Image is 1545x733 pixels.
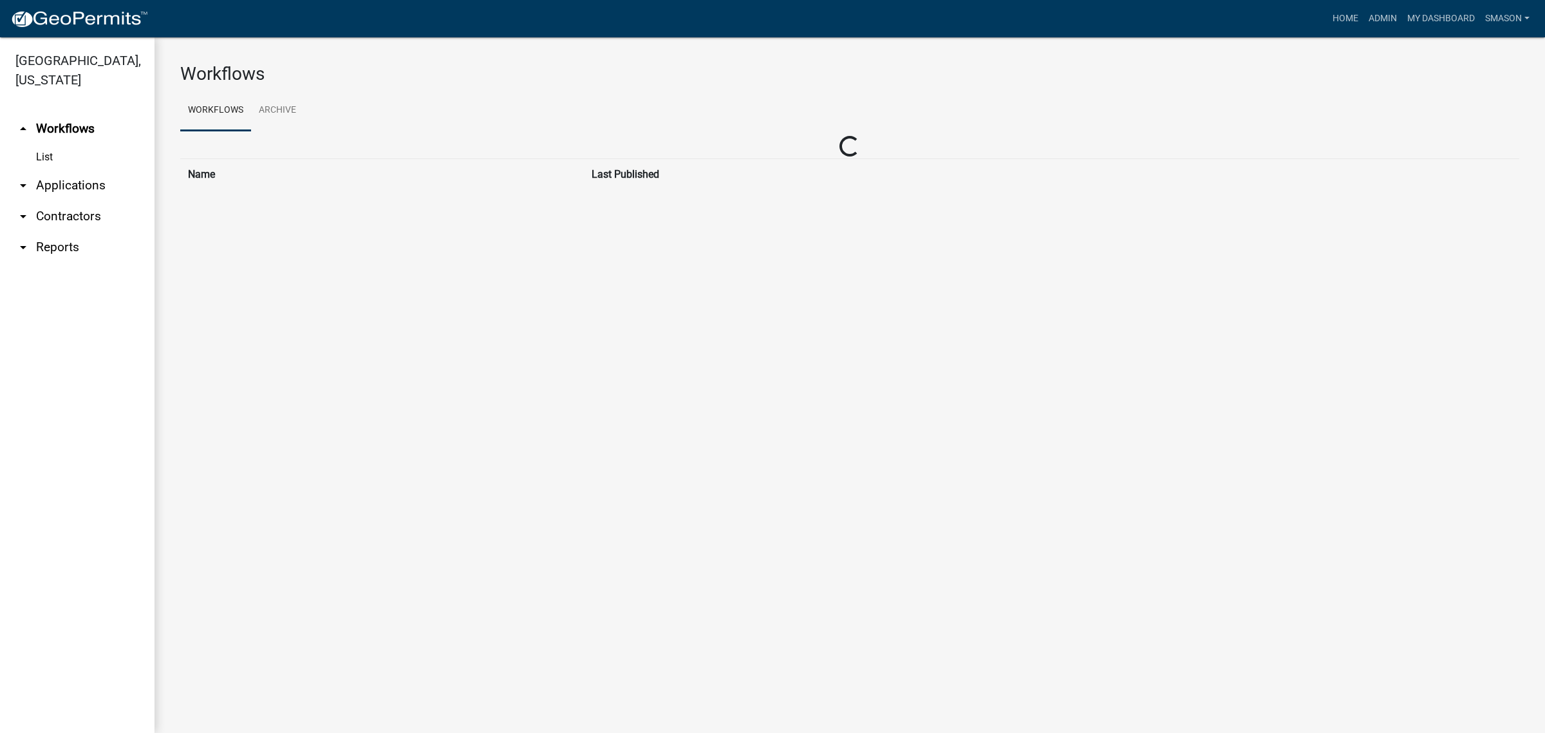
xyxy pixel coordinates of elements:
[15,121,31,137] i: arrow_drop_up
[1480,6,1535,31] a: Smason
[180,158,584,190] th: Name
[15,209,31,224] i: arrow_drop_down
[180,90,251,131] a: Workflows
[1363,6,1402,31] a: Admin
[15,240,31,255] i: arrow_drop_down
[1327,6,1363,31] a: Home
[584,158,1372,190] th: Last Published
[15,178,31,193] i: arrow_drop_down
[251,90,304,131] a: Archive
[180,63,1519,85] h3: Workflows
[1402,6,1480,31] a: My Dashboard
